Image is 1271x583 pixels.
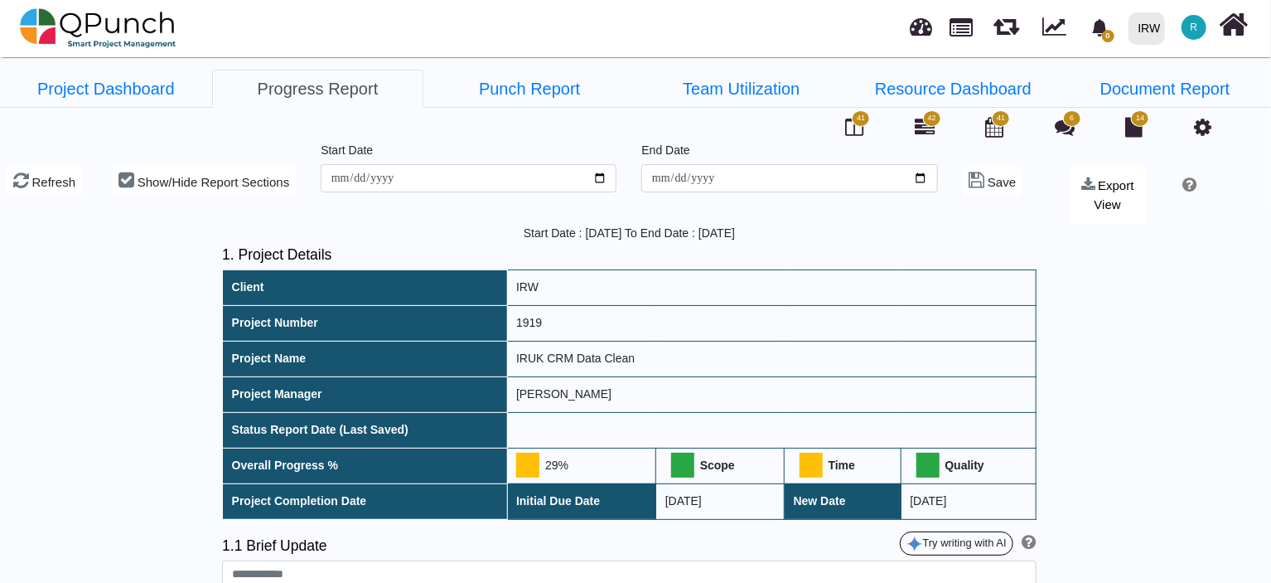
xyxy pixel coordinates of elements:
a: Progress Report [212,70,424,108]
span: 41 [857,113,865,124]
th: Project Name [223,341,507,377]
th: Project Number [223,305,507,341]
th: Quality [901,448,1037,483]
a: Help [1017,537,1037,551]
a: Help [1177,180,1196,193]
th: Project Completion Date [223,483,507,519]
td: [DATE] [656,483,785,519]
td: 1919 [507,305,1036,341]
img: qpunch-sp.fa6292f.png [20,3,176,53]
span: Dashboard [911,10,933,35]
div: Dynamic Report [1034,1,1081,56]
span: Show/Hide Report Sections [138,175,289,189]
div: IRW [1138,14,1161,43]
a: Punch Report [423,70,635,108]
span: 41 [997,113,1005,124]
a: Team Utilization [635,70,848,108]
a: R [1172,1,1216,54]
td: 29% [507,448,656,483]
th: Overall Progress % [223,448,507,483]
td: IRW [507,270,1036,305]
span: 14 [1136,113,1144,124]
i: Punch Discussion [1055,117,1075,137]
div: Notification [1085,12,1114,42]
i: Gantt [915,117,935,137]
i: Calendar [985,117,1003,137]
button: Export View [1070,167,1146,224]
h5: 1.1 Brief Update [222,537,629,555]
a: 42 [915,124,935,137]
th: New Date [785,483,901,519]
a: IRW [1121,1,1172,56]
td: [PERSON_NAME] [507,377,1036,412]
i: Document Library [1125,117,1143,137]
span: Ryad.choudhury@islamic-relief.org.uk [1182,15,1206,40]
th: Initial Due Date [507,483,656,519]
th: Scope [656,448,785,483]
span: 6 [1070,113,1074,124]
svg: bell fill [1091,19,1109,36]
button: Try writing with AI [900,532,1013,556]
legend: Start Date [321,142,616,164]
button: Show/Hide Report Sections [112,167,296,196]
th: Project Manager [223,377,507,412]
h5: 1. Project Details [222,246,1037,264]
th: Time [785,448,901,483]
img: google-gemini-icon.8b74464.png [906,536,923,552]
span: Start Date : [DATE] To End Date : [DATE] [524,226,735,240]
a: bell fill0 [1081,1,1122,53]
legend: End Date [641,142,937,164]
i: Home [1220,9,1249,41]
span: Refresh [32,175,76,189]
span: Projects [950,11,974,36]
th: Client [223,270,507,305]
a: Resource Dashboard [848,70,1060,108]
button: Refresh [7,167,82,196]
li: IRUK CRM Data Clean [635,70,848,107]
a: Document Report [1059,70,1271,108]
span: R [1191,22,1198,32]
th: Status Report Date (Last Saved) [223,412,507,448]
span: 0 [1102,30,1114,42]
span: Export View [1095,178,1134,211]
td: IRUK CRM Data Clean [507,341,1036,377]
span: Save [988,175,1016,189]
span: Releases [993,8,1019,36]
button: Save [963,167,1023,196]
span: 42 [928,113,936,124]
td: [DATE] [901,483,1037,519]
i: Board [845,117,863,137]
